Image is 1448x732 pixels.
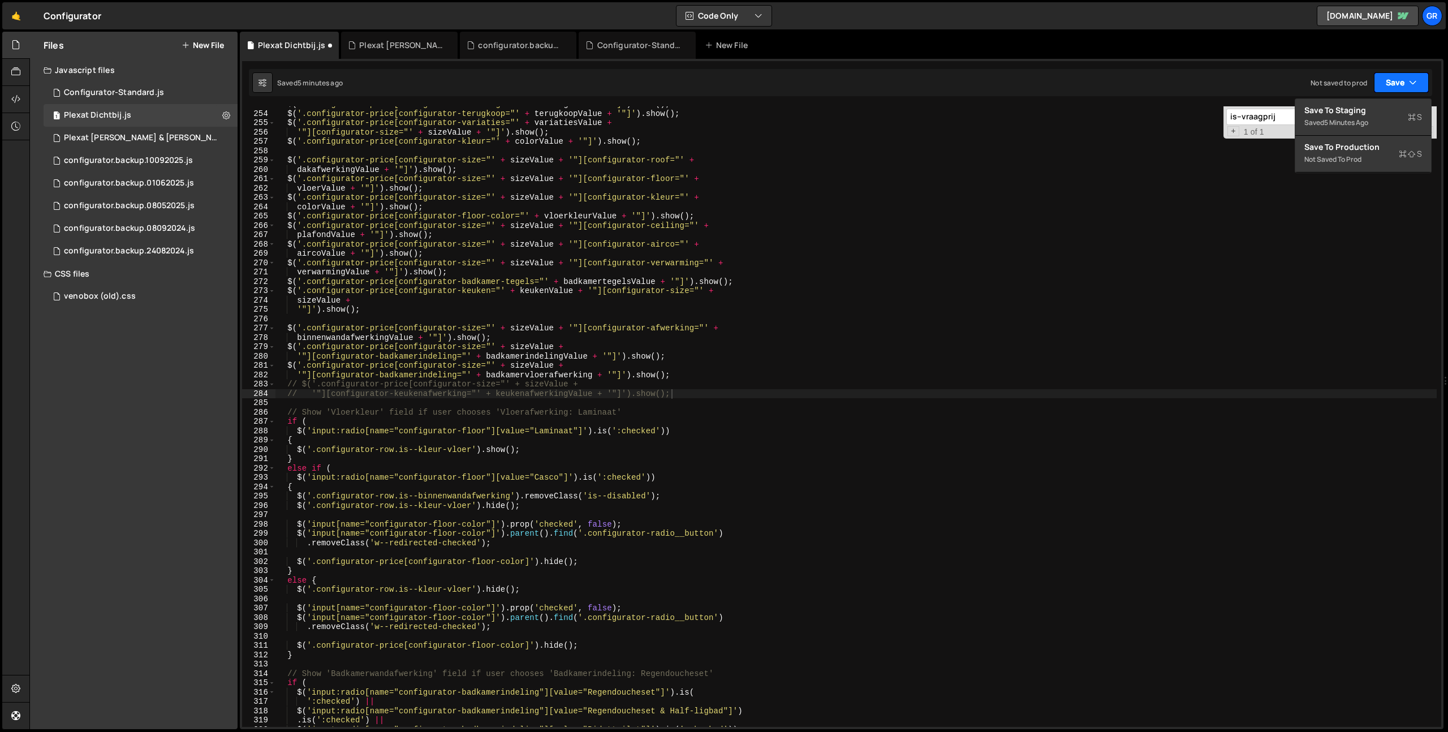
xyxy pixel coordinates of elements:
div: 293 [242,473,275,483]
div: 302 [242,557,275,567]
div: 5 minutes ago [298,78,343,88]
div: 291 [242,454,275,464]
div: 261 [242,174,275,184]
a: [DOMAIN_NAME] [1317,6,1419,26]
div: 317 [242,697,275,707]
div: 6838/46305.js [44,149,238,172]
div: 6838/44032.js [44,127,242,149]
div: Not saved to prod [1304,153,1422,166]
div: 295 [242,492,275,501]
div: configurator.backup.10092025.js [64,156,193,166]
span: 1 [53,112,60,121]
div: venobox (old).css [64,291,136,302]
div: 260 [242,165,275,175]
div: Saved [1304,116,1422,130]
input: Search for [1226,109,1368,125]
div: Save to Staging [1304,105,1422,116]
div: 318 [242,707,275,716]
div: 266 [242,221,275,231]
div: 292 [242,464,275,473]
div: 276 [242,315,275,324]
div: 254 [242,109,275,119]
div: 277 [242,324,275,333]
div: 273 [242,286,275,296]
div: 263 [242,193,275,203]
button: Save [1374,72,1429,93]
div: 6838/40544.css [44,285,238,308]
div: 283 [242,380,275,389]
div: 270 [242,259,275,268]
h2: Files [44,39,64,51]
div: 286 [242,408,275,417]
a: 🤙 [2,2,30,29]
div: 271 [242,268,275,277]
div: configurator.backup.10092025.js [478,40,563,51]
button: New File [182,41,224,50]
div: 311 [242,641,275,651]
div: 313 [242,660,275,669]
div: 314 [242,669,275,679]
div: 255 [242,118,275,128]
div: Plexat [PERSON_NAME] & [PERSON_NAME].js [359,40,444,51]
div: 6838/20077.js [44,240,238,262]
div: 307 [242,604,275,613]
div: 279 [242,342,275,352]
div: Saved [277,78,343,88]
div: configurator.backup.01062025.js [64,178,194,188]
div: 299 [242,529,275,539]
div: 5 minutes ago [1324,118,1368,127]
div: 274 [242,296,275,305]
div: 290 [242,445,275,455]
span: S [1399,148,1422,160]
div: 265 [242,212,275,221]
div: 256 [242,128,275,137]
div: 6838/20949.js [44,217,238,240]
a: Gr [1422,6,1442,26]
div: 288 [242,427,275,436]
div: Configurator-Standard.js [597,40,682,51]
div: 304 [242,576,275,585]
div: 287 [242,417,275,427]
div: 284 [242,389,275,399]
span: S [1408,111,1422,123]
div: Save to Production [1304,141,1422,153]
button: Save to StagingS Saved5 minutes ago [1295,99,1431,136]
div: 298 [242,520,275,529]
div: 272 [242,277,275,287]
div: 281 [242,361,275,371]
div: 315 [242,678,275,688]
div: 282 [242,371,275,380]
div: 6838/38770.js [44,195,238,217]
div: 6838/13206.js [44,81,238,104]
div: Configurator-Standard.js [64,88,164,98]
div: 310 [242,632,275,641]
div: configurator.backup.08052025.js [64,201,195,211]
div: 257 [242,137,275,147]
div: 264 [242,203,275,212]
div: 306 [242,595,275,604]
div: 259 [242,156,275,165]
div: 305 [242,585,275,595]
div: 280 [242,352,275,361]
div: 267 [242,230,275,240]
div: 303 [242,566,275,576]
div: Plexat Dichtbij.js [64,110,131,120]
div: 301 [242,548,275,557]
div: 262 [242,184,275,193]
span: 1 of 1 [1239,127,1269,137]
div: 285 [242,398,275,408]
button: Code Only [676,6,772,26]
div: 269 [242,249,275,259]
div: 297 [242,510,275,520]
div: New File [705,40,752,51]
div: Javascript files [30,59,238,81]
div: Plexat Dichtbij.js [258,40,325,51]
div: 309 [242,622,275,632]
div: 296 [242,501,275,511]
div: Not saved to prod [1311,78,1367,88]
div: 289 [242,436,275,445]
div: 316 [242,688,275,697]
div: 319 [242,716,275,725]
div: 300 [242,539,275,548]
